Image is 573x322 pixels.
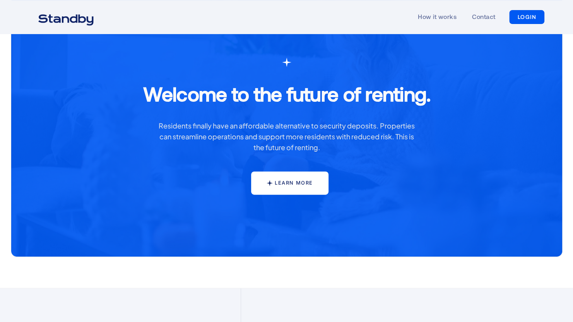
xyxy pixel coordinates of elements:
[275,180,313,186] div: Learn more
[509,10,544,24] a: LOGIN
[143,79,431,108] h3: Welcome to the future of renting.
[251,171,328,195] a: Learn more
[157,120,417,153] p: Residents finally have an affordable alternative to security deposits. Properties can streamline ...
